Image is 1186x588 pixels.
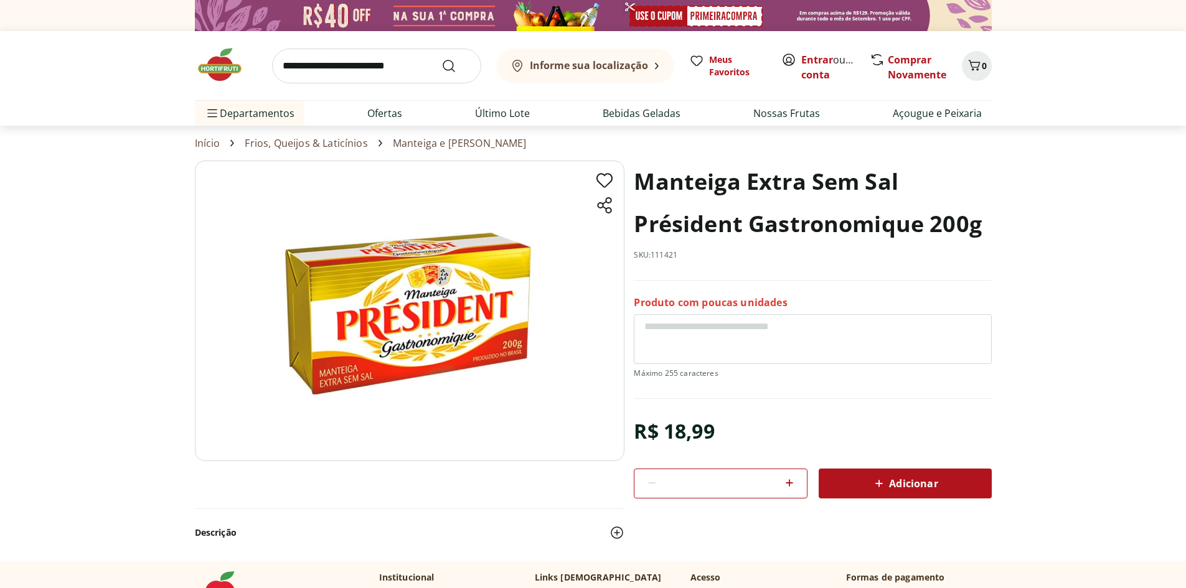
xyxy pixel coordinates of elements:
span: 0 [982,60,987,72]
span: Departamentos [205,98,294,128]
a: Último Lote [475,106,530,121]
img: Manteiga Francesa Président sem Sal Tablete 200g [195,161,624,461]
h1: Manteiga Extra Sem Sal Président Gastronomique 200g [634,161,991,245]
span: ou [801,52,857,82]
button: Carrinho [962,51,992,81]
a: Nossas Frutas [753,106,820,121]
button: Descrição [195,519,624,546]
p: Links [DEMOGRAPHIC_DATA] [535,571,662,584]
p: Institucional [379,571,435,584]
span: Adicionar [872,476,938,491]
a: Bebidas Geladas [603,106,680,121]
a: Comprar Novamente [888,53,946,82]
p: SKU: 111421 [634,250,677,260]
a: Meus Favoritos [689,54,766,78]
b: Informe sua localização [530,58,648,72]
a: Frios, Queijos & Laticínios [245,138,367,149]
img: Hortifruti [195,46,257,83]
div: R$ 18,99 [634,414,714,449]
span: Meus Favoritos [709,54,766,78]
button: Submit Search [441,58,471,73]
button: Adicionar [819,469,992,498]
a: Criar conta [801,53,870,82]
p: Formas de pagamento [846,571,992,584]
a: Açougue e Peixaria [893,106,982,121]
a: Manteiga e [PERSON_NAME] [393,138,527,149]
input: search [272,49,481,83]
p: Produto com poucas unidades [634,296,787,309]
button: Menu [205,98,220,128]
button: Informe sua localização [496,49,674,83]
p: Acesso [690,571,721,584]
a: Entrar [801,53,833,67]
a: Início [195,138,220,149]
a: Ofertas [367,106,402,121]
